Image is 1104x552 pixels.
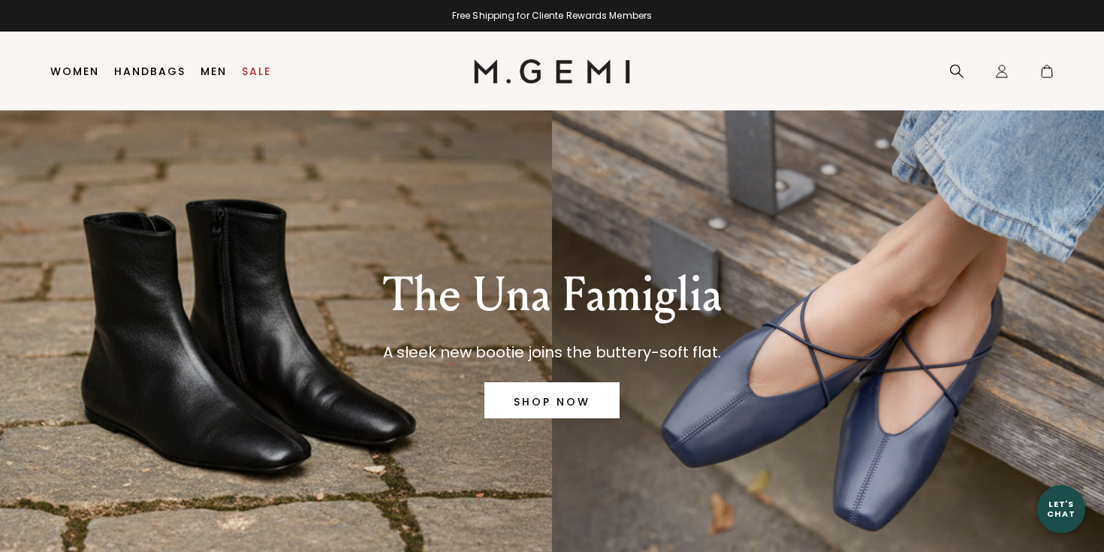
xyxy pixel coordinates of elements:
[242,65,271,77] a: Sale
[383,340,722,364] p: A sleek new bootie joins the buttery-soft flat.
[484,382,620,418] a: SHOP NOW
[383,268,722,322] p: The Una Famiglia
[201,65,227,77] a: Men
[114,65,186,77] a: Handbags
[474,59,631,83] img: M.Gemi
[1037,499,1085,518] div: Let's Chat
[50,65,99,77] a: Women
